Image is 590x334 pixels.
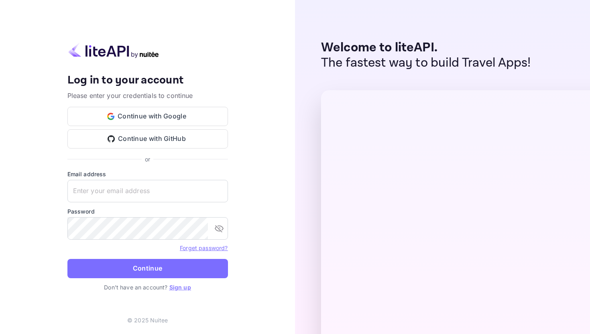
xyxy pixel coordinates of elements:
[180,244,228,251] a: Forget password?
[180,244,228,252] a: Forget password?
[67,207,228,216] label: Password
[67,259,228,278] button: Continue
[67,170,228,178] label: Email address
[67,283,228,291] p: Don't have an account?
[127,316,168,324] p: © 2025 Nuitee
[67,129,228,149] button: Continue with GitHub
[67,43,160,58] img: liteapi
[67,180,228,202] input: Enter your email address
[321,55,531,71] p: The fastest way to build Travel Apps!
[145,155,150,163] p: or
[321,40,531,55] p: Welcome to liteAPI.
[169,284,191,291] a: Sign up
[67,91,228,100] p: Please enter your credentials to continue
[67,73,228,88] h4: Log in to your account
[211,220,227,236] button: toggle password visibility
[67,107,228,126] button: Continue with Google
